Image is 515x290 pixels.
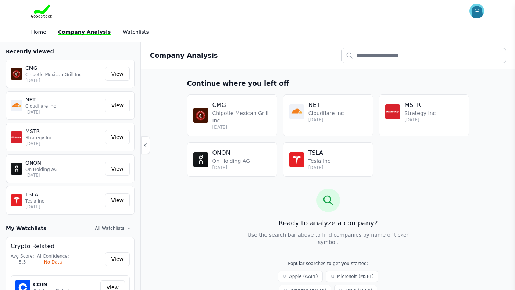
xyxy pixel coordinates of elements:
[6,225,46,232] h3: My Watchlists
[37,253,69,259] div: AI Confidence:
[11,242,130,251] h4: Crypto Related
[289,152,304,167] img: TSLA
[404,117,436,123] p: [DATE]
[6,48,135,55] h3: Recently Viewed
[212,110,271,124] p: Chipotle Mexican Grill Inc
[212,165,250,171] p: [DATE]
[379,94,469,136] a: MSTR MSTR Strategy Inc [DATE]
[25,72,102,78] p: Chipotle Mexican Grill Inc
[326,271,379,282] a: Microsoft (MSFT)
[308,157,330,165] p: Tesla Inc
[95,226,124,231] span: All Watchlists
[308,148,330,157] h4: TSLA
[11,100,22,111] img: NET
[33,281,77,288] h5: COIN
[11,253,34,259] div: Avg Score:
[25,109,102,115] p: [DATE]
[187,218,469,228] h3: Ready to analyze a company?
[278,271,323,282] a: Apple (AAPL)
[11,68,22,80] img: CMG
[25,135,102,141] p: Strategy Inc
[25,198,102,204] p: Tesla Inc
[31,29,46,35] a: Home
[308,165,330,171] p: [DATE]
[25,159,102,167] p: ONON
[404,101,436,110] h4: MSTR
[212,157,250,165] p: On Holding AG
[308,110,344,117] p: Cloudflare Inc
[246,231,411,246] p: Use the search bar above to find companies by name or ticker symbol.
[122,29,149,35] a: Watchlists
[469,4,484,18] img: invitee
[25,96,102,103] p: NET
[58,29,111,35] a: Company Analysis
[308,117,344,123] p: [DATE]
[289,104,304,119] img: NET
[25,172,102,178] p: [DATE]
[105,162,130,176] a: View
[308,101,344,110] h4: NET
[25,64,102,72] p: CMG
[25,141,102,147] p: [DATE]
[11,259,34,265] div: 5.3
[25,191,102,198] p: TSLA
[25,103,102,109] p: Cloudflare Inc
[11,163,22,175] img: ONON
[25,128,102,135] p: MSTR
[404,110,436,117] p: Strategy Inc
[385,104,400,119] img: MSTR
[187,78,469,89] h3: Continue where you left off
[193,152,208,167] img: ONON
[283,94,373,136] a: NET NET Cloudflare Inc [DATE]
[105,67,130,81] a: View
[193,108,208,123] img: CMG
[105,252,130,266] a: View
[31,4,53,18] img: Goodstock Logo
[92,224,135,233] button: All Watchlists
[25,204,102,210] p: [DATE]
[212,124,271,130] p: [DATE]
[25,78,102,83] p: [DATE]
[187,142,277,177] a: ONON ONON On Holding AG [DATE]
[105,99,130,112] a: View
[252,261,405,266] p: Popular searches to get you started:
[212,148,250,157] h4: ONON
[212,101,271,110] h4: CMG
[11,131,22,143] img: MSTR
[187,94,277,136] a: CMG CMG Chipotle Mexican Grill Inc [DATE]
[11,194,22,206] img: TSLA
[37,259,69,265] div: No Data
[105,130,130,144] a: View
[283,142,373,177] a: TSLA TSLA Tesla Inc [DATE]
[150,50,218,61] h2: Company Analysis
[25,167,102,172] p: On Holding AG
[105,193,130,207] a: View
